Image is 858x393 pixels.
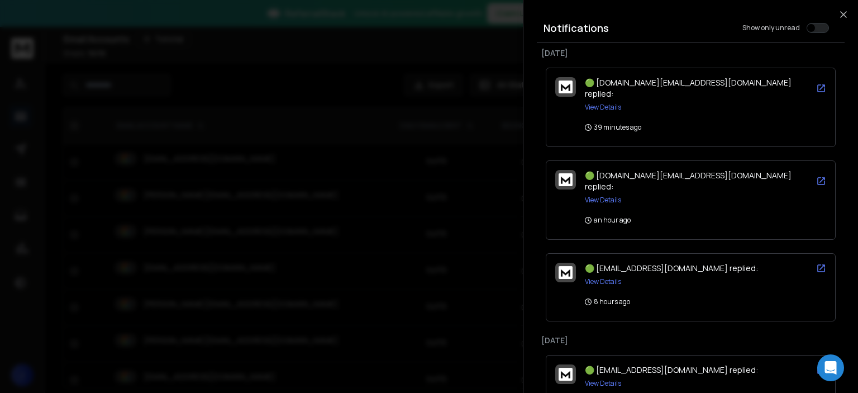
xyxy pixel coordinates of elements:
[541,48,840,59] p: [DATE]
[544,20,609,36] h3: Notifications
[585,196,621,205] button: View Details
[585,123,641,132] p: 39 minutes ago
[559,266,573,279] img: logo
[585,364,758,375] span: 🟢 [EMAIL_ADDRESS][DOMAIN_NAME] replied:
[585,77,792,99] span: 🟢 [DOMAIN_NAME][EMAIL_ADDRESS][DOMAIN_NAME] replied:
[585,103,621,112] button: View Details
[559,173,573,186] img: logo
[541,335,840,346] p: [DATE]
[559,368,573,381] img: logo
[585,277,621,286] button: View Details
[585,263,758,273] span: 🟢 [EMAIL_ADDRESS][DOMAIN_NAME] replied:
[742,23,800,32] label: Show only unread
[585,216,631,225] p: an hour ago
[585,170,792,192] span: 🟢 [DOMAIN_NAME][EMAIL_ADDRESS][DOMAIN_NAME] replied:
[585,379,621,388] button: View Details
[559,81,573,93] img: logo
[585,297,630,306] p: 8 hours ago
[817,354,844,381] div: Open Intercom Messenger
